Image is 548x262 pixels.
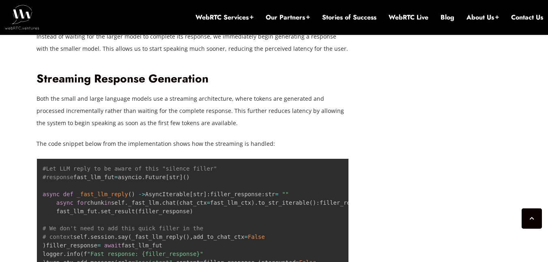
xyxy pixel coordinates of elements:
[97,242,101,249] span: =
[87,251,204,257] span: "Fast response: {filler_response}"
[165,174,169,180] span: [
[282,191,289,197] span: ""
[43,174,73,180] span: #response
[159,199,162,206] span: .
[196,13,254,22] a: WebRTC Services
[262,191,265,197] span: :
[43,191,60,197] span: async
[56,199,73,206] span: async
[37,72,349,86] h2: Streaming Response Generation
[77,199,87,206] span: for
[207,191,210,197] span: :
[37,93,349,129] p: Both the small and large language models use a streaming architecture, where tokens are generated...
[313,199,316,206] span: )
[183,234,186,240] span: (
[244,234,247,240] span: =
[114,174,118,180] span: =
[142,191,145,197] span: >
[189,208,193,214] span: )
[131,191,135,197] span: )
[248,234,265,240] span: False
[125,199,128,206] span: .
[43,225,203,232] span: # We don't need to add this quick filler in the
[87,234,90,240] span: .
[322,13,376,22] a: Stories of Success
[186,174,189,180] span: )
[104,242,121,249] span: await
[190,191,193,197] span: [
[97,208,101,214] span: .
[104,199,111,206] span: in
[142,174,145,180] span: .
[511,13,543,22] a: Contact Us
[183,174,186,180] span: (
[37,138,349,150] p: The code snippet below from the implementation shows how the streaming is handled:
[135,208,138,214] span: (
[43,234,73,240] span: # context
[275,191,278,197] span: =
[77,191,128,197] span: _fast_llm_reply
[309,199,313,206] span: (
[63,191,73,197] span: def
[128,191,131,197] span: (
[114,234,118,240] span: .
[138,191,142,197] span: -
[389,13,428,22] a: WebRTC Live
[207,199,210,206] span: =
[5,5,39,29] img: WebRTC.ventures
[176,199,179,206] span: (
[251,199,254,206] span: )
[190,234,193,240] span: ,
[43,165,217,172] span: #Let LLM reply to be aware of this "silence filler"
[179,174,183,180] span: ]
[37,30,349,55] p: Instead of waiting for the larger model to complete its response, we immediately begin generating...
[80,251,84,257] span: (
[203,191,206,197] span: ]
[266,13,310,22] a: Our Partners
[43,242,46,249] span: )
[63,251,67,257] span: .
[466,13,499,22] a: About Us
[255,199,258,206] span: .
[441,13,454,22] a: Blog
[186,234,189,240] span: )
[128,234,131,240] span: (
[316,199,319,206] span: :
